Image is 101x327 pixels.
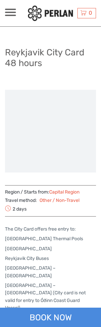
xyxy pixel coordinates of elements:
p: The City Card offers free entry to: [5,226,96,233]
span: 2 days [5,204,27,213]
a: Other / Non-Travel [37,198,79,203]
p: [GEOGRAPHIC_DATA] Thermal Pools [5,235,96,243]
a: Capital Region [49,189,79,195]
p: [GEOGRAPHIC_DATA] [5,245,96,253]
span: Travel method: [5,196,79,204]
p: Reykjavik City Buses [5,255,96,262]
img: 288-6a22670a-0f57-43d8-a107-52fbc9b92f2c_logo_small.jpg [28,5,73,21]
p: [GEOGRAPHIC_DATA] – [GEOGRAPHIC_DATA] (City card is not valid for entry to Óðinn Coast Guard Vess... [5,282,96,312]
h1: Reykjavik City Card 48 hours [5,47,96,68]
span: 0 [88,10,93,16]
p: [GEOGRAPHIC_DATA] – [GEOGRAPHIC_DATA] [5,265,96,280]
span: Region / Starts from: [5,189,79,196]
